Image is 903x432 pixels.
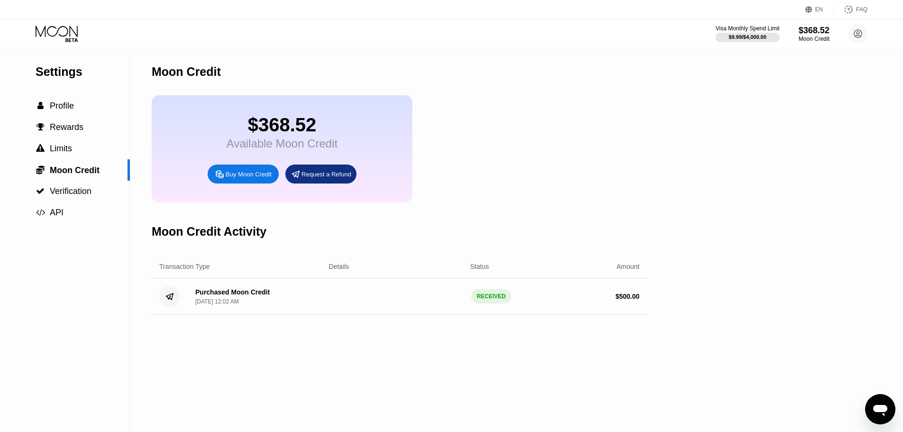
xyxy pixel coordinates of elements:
[799,26,830,36] div: $368.52
[50,122,83,132] span: Rewards
[36,187,45,195] span: 
[50,101,74,110] span: Profile
[729,34,766,40] div: $9.99 / $4,000.00
[195,298,239,305] div: [DATE] 12:02 AM
[36,65,130,79] div: Settings
[227,114,337,136] div: $368.52
[470,263,489,270] div: Status
[50,186,91,196] span: Verification
[715,25,779,32] div: Visa Monthly Spend Limit
[301,170,351,178] div: Request a Refund
[471,289,511,303] div: RECEIVED
[36,123,45,131] div: 
[159,263,210,270] div: Transaction Type
[285,165,356,184] div: Request a Refund
[329,263,349,270] div: Details
[36,144,45,153] span: 
[36,123,45,131] span: 
[50,208,64,217] span: API
[815,6,823,13] div: EN
[715,25,779,42] div: Visa Monthly Spend Limit$9.99/$4,000.00
[50,144,72,153] span: Limits
[805,5,834,14] div: EN
[152,225,266,239] div: Moon Credit Activity
[50,165,100,175] span: Moon Credit
[865,394,895,424] iframe: Mesajlaşma penceresini başlatma düğmesi
[36,165,45,175] span: 
[208,165,279,184] div: Buy Moon Credit
[36,101,45,110] div: 
[36,208,45,217] span: 
[799,36,830,42] div: Moon Credit
[195,288,270,296] div: Purchased Moon Credit
[799,26,830,42] div: $368.52Moon Credit
[152,65,221,79] div: Moon Credit
[226,170,272,178] div: Buy Moon Credit
[37,101,44,110] span: 
[834,5,867,14] div: FAQ
[856,6,867,13] div: FAQ
[617,263,639,270] div: Amount
[615,293,639,300] div: $ 500.00
[227,137,337,150] div: Available Moon Credit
